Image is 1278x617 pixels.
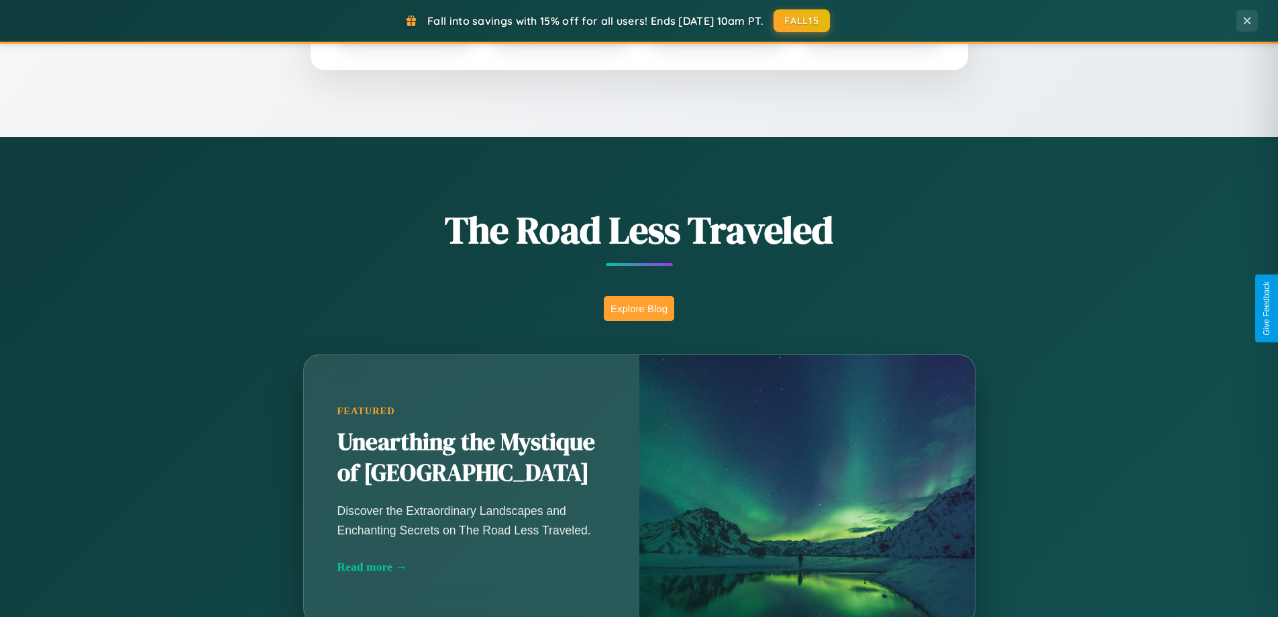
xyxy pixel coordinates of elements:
span: Fall into savings with 15% off for all users! Ends [DATE] 10am PT. [427,14,763,28]
button: FALL15 [774,9,830,32]
p: Discover the Extraordinary Landscapes and Enchanting Secrets on The Road Less Traveled. [337,502,606,539]
div: Featured [337,406,606,417]
button: Explore Blog [604,296,674,321]
div: Read more → [337,560,606,574]
h2: Unearthing the Mystique of [GEOGRAPHIC_DATA] [337,427,606,489]
h1: The Road Less Traveled [237,204,1042,256]
div: Give Feedback [1262,281,1271,336]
